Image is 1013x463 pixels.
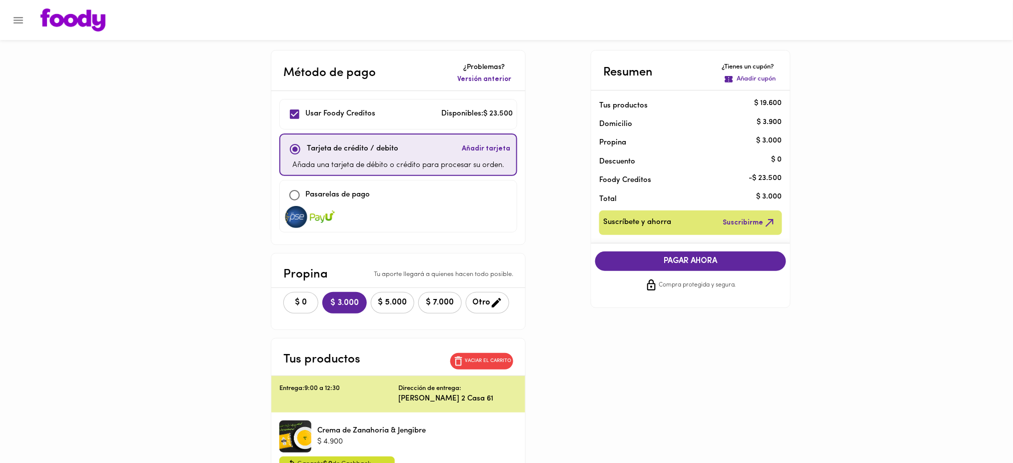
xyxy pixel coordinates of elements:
p: Añadir cupón [737,74,776,84]
p: Tus productos [599,100,766,111]
p: ¿Problemas? [455,62,513,72]
p: ¿Tienes un cupón? [722,62,778,72]
p: $ 3.000 [757,135,782,146]
button: PAGAR AHORA [595,251,786,271]
p: Total [599,194,766,204]
button: $ 3.000 [322,292,367,313]
span: $ 0 [290,298,312,307]
p: Propina [283,265,328,283]
p: Vaciar el carrito [465,357,511,364]
p: Añada una tarjeta de débito o crédito para procesar su orden. [292,160,504,171]
span: Compra protegida y segura. [659,280,736,290]
button: $ 0 [283,292,318,313]
p: $ 3.000 [757,192,782,202]
span: Otro [472,296,503,309]
p: Domicilio [599,119,632,129]
img: visa [310,206,335,228]
p: $ 0 [772,154,782,165]
button: Otro [466,292,509,313]
span: PAGAR AHORA [605,256,776,266]
span: $ 7.000 [425,298,455,307]
span: Suscribirme [723,216,776,229]
p: Método de pago [283,64,376,82]
div: Crema de Zanahoria & Jengibre [279,420,311,452]
span: Añadir tarjeta [462,144,510,154]
img: logo.png [40,8,105,31]
button: Añadir tarjeta [460,138,512,160]
button: Vaciar el carrito [450,353,513,369]
p: Resumen [603,63,653,81]
p: Propina [599,137,766,148]
span: $ 3.000 [330,298,359,308]
p: [PERSON_NAME] 2 Casa 61 [398,393,517,404]
button: Menu [6,8,30,32]
iframe: Messagebird Livechat Widget [955,405,1003,453]
p: Pasarelas de pago [305,189,370,201]
button: Versión anterior [455,72,513,86]
p: Tus productos [283,350,360,368]
p: Foody Creditos [599,175,766,185]
span: Versión anterior [457,74,511,84]
button: $ 5.000 [371,292,414,313]
button: $ 7.000 [418,292,462,313]
span: Suscríbete y ahorra [603,216,671,229]
p: $ 19.600 [755,98,782,109]
p: Disponibles: $ 23.500 [441,108,513,120]
p: Tarjeta de crédito / debito [307,143,398,155]
p: $ 3.900 [757,117,782,127]
p: Crema de Zanahoria & Jengibre [317,425,426,436]
p: Tu aporte llegará a quienes hacen todo posible. [374,270,513,279]
span: $ 5.000 [377,298,408,307]
p: Dirección de entrega: [398,384,461,393]
button: Suscribirme [721,214,778,231]
p: - $ 23.500 [749,173,782,183]
p: Descuento [599,156,635,167]
img: visa [284,206,309,228]
button: Añadir cupón [722,72,778,86]
p: $ 4.900 [317,436,426,447]
p: Usar Foody Creditos [305,108,375,120]
p: Entrega: 9:00 a 12:30 [279,384,398,393]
